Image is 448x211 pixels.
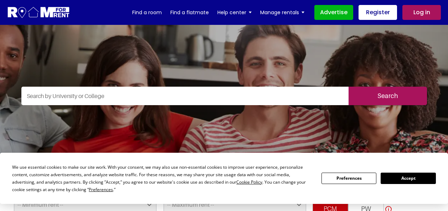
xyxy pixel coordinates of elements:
a: Advertise [314,5,353,20]
button: Preferences [321,173,376,184]
div: We use essential cookies to make our site work. With your consent, we may also use non-essential ... [12,163,313,193]
a: Find a room [132,7,162,18]
input: Search by University or College [21,87,349,105]
a: Find a flatmate [170,7,209,18]
button: Accept [381,173,436,184]
a: Manage rentals [260,7,304,18]
span: Cookie Policy [236,179,262,185]
input: Search [349,87,427,105]
a: Log in [402,5,441,20]
a: Help center [217,7,252,18]
a: Register [359,5,397,20]
img: Logo for Room for Rent, featuring a welcoming design with a house icon and modern typography [7,6,70,19]
span: Preferences [89,186,113,193]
